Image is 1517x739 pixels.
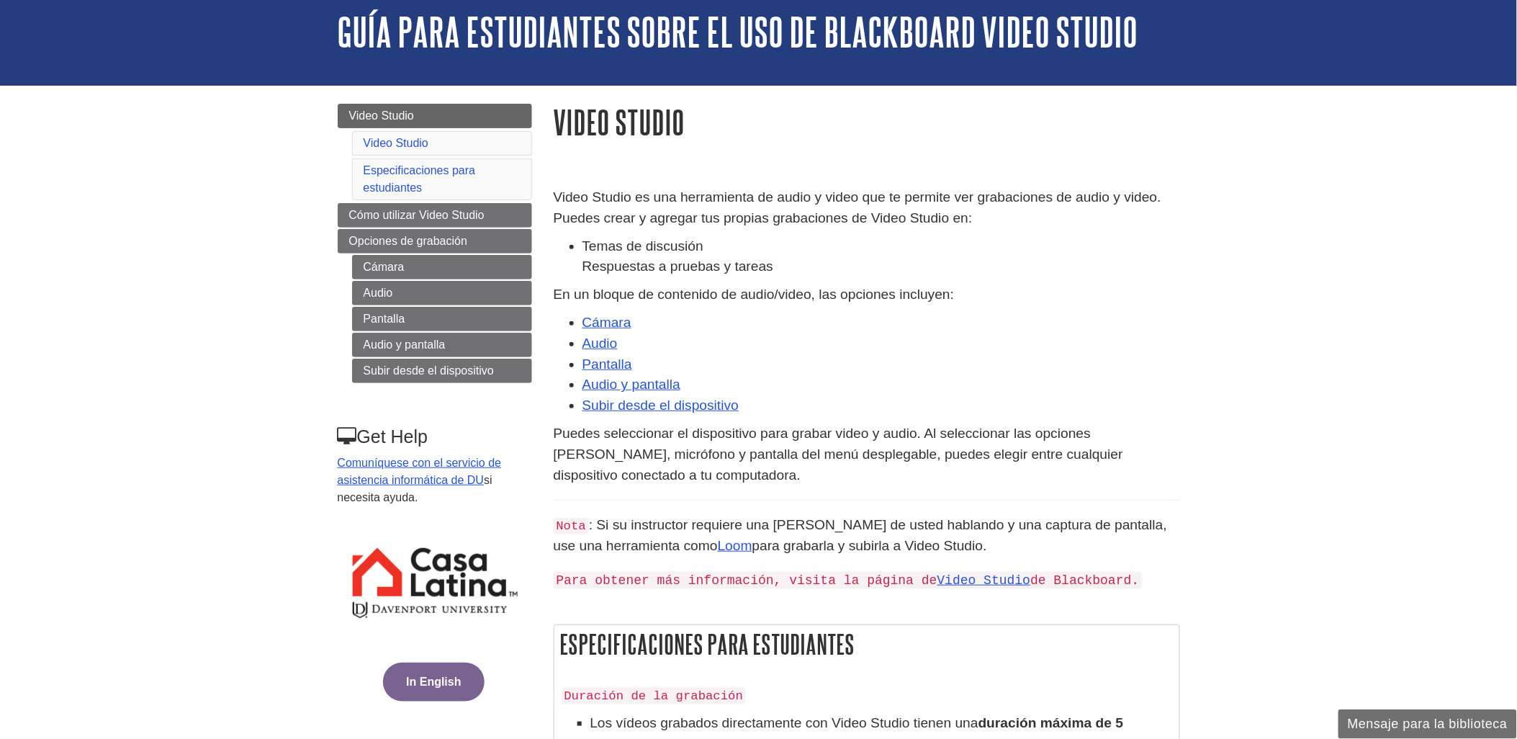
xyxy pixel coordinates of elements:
[582,336,618,351] a: Audio
[582,398,739,413] a: Subir desde el dispositivo
[338,229,532,254] a: Opciones de grabación
[383,663,484,702] button: In English
[562,688,747,704] code: Duración de la grabación
[352,281,532,305] a: Audio
[338,104,532,128] a: Video Studio
[1338,709,1517,739] button: Mensaje para la biblioteca
[338,457,502,486] a: Comuníquese con el servicio de asistencia informática de DU
[582,357,632,372] a: Pantalla
[582,315,631,330] a: Cámara
[582,236,1180,278] li: Temas de discusión Respuestas a pruebas y tareas
[349,235,468,247] span: Opciones de grabación
[379,676,487,688] a: In English
[554,625,1179,663] h2: Especificaciones para estudiantes
[937,573,1031,588] a: Video Studio
[554,515,1180,557] p: : Si su instructor requiere una [PERSON_NAME] de usted hablando y una captura de pantalla, use un...
[582,377,681,392] a: Audio y pantalla
[554,572,1143,589] code: Para obtener más información, visita la página de de Blackboard.
[349,209,485,221] span: Cómo utilizar Video Studio
[352,255,532,279] a: Cámara
[364,137,428,149] a: Video Studio
[352,307,532,331] a: Pantalla
[338,104,532,726] div: Guide Page Menu
[338,454,531,506] p: si necesita ayuda.
[554,285,1180,305] p: En un bloque de contenido de audio/video, las opciones incluyen:
[554,518,589,534] code: Nota
[352,333,532,357] a: Audio y pantalla
[338,9,1138,54] a: Guía para estudiantes sobre el uso de Blackboard Video Studio
[352,359,532,383] a: Subir desde el dispositivo
[554,187,1180,229] p: Video Studio es una herramienta de audio y video que te permite ver grabaciones de audio y video....
[364,164,476,194] a: Especificaciones para estudiantes
[338,203,532,228] a: Cómo utilizar Video Studio
[554,104,1180,140] h1: Video Studio
[718,538,752,553] a: Loom
[349,109,414,122] span: Video Studio
[554,424,1180,485] p: Puedes seleccionar el dispositivo para grabar video y audio. Al seleccionar las opciones [PERSON_...
[338,426,531,447] h3: Get Help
